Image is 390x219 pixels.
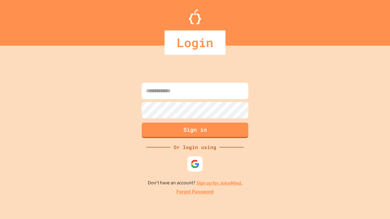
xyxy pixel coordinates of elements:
[165,30,225,55] div: Login
[148,179,243,187] p: Don't have an account?
[142,123,248,138] button: Sign in
[176,188,214,196] a: Forgot Password
[171,144,219,151] div: Or login using
[190,159,200,169] img: google-icon.svg
[196,180,243,186] a: Sign up for JuiceMind.
[189,9,201,24] img: Logo.svg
